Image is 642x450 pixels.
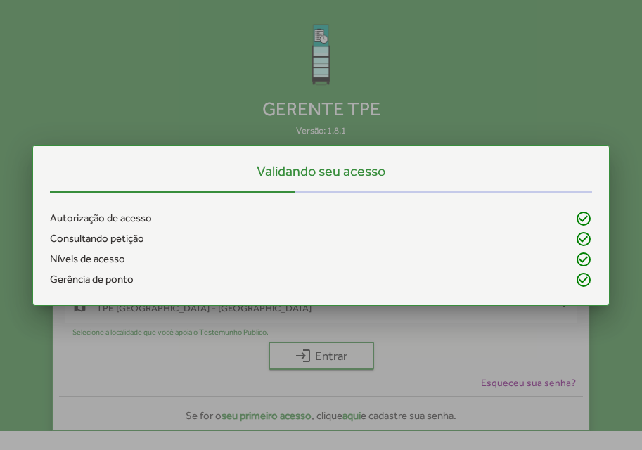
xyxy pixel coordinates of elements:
[575,231,592,247] mat-icon: check_circle_outline
[50,271,134,288] span: Gerência de ponto
[50,251,125,267] span: Níveis de acesso
[50,231,144,247] span: Consultando petição
[575,210,592,227] mat-icon: check_circle_outline
[575,271,592,288] mat-icon: check_circle_outline
[50,162,593,179] h5: Validando seu acesso
[575,251,592,268] mat-icon: check_circle_outline
[50,210,152,226] span: Autorização de acesso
